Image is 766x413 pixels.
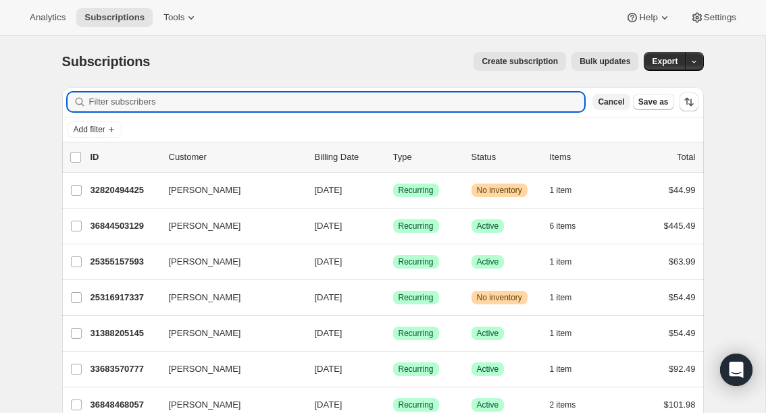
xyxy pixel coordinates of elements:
[399,328,434,339] span: Recurring
[669,364,696,374] span: $92.49
[639,12,657,23] span: Help
[598,97,624,107] span: Cancel
[550,360,587,379] button: 1 item
[68,121,122,138] button: Add filter
[91,217,696,236] div: 36844503129[PERSON_NAME][DATE]SuccessRecurringSuccessActive6 items$445.49
[91,324,696,343] div: 31388205145[PERSON_NAME][DATE]SuccessRecurringSuccessActive1 item$54.49
[664,221,696,231] span: $445.49
[550,150,617,164] div: Items
[550,328,572,339] span: 1 item
[30,12,66,23] span: Analytics
[550,185,572,196] span: 1 item
[84,12,145,23] span: Subscriptions
[477,185,522,196] span: No inventory
[91,360,696,379] div: 33683570777[PERSON_NAME][DATE]SuccessRecurringSuccessActive1 item$92.49
[315,400,342,410] span: [DATE]
[399,221,434,231] span: Recurring
[482,56,558,67] span: Create subscription
[399,185,434,196] span: Recurring
[169,219,241,233] span: [PERSON_NAME]
[22,8,74,27] button: Analytics
[169,255,241,269] span: [PERSON_NAME]
[89,92,585,111] input: Filter subscribers
[169,150,304,164] p: Customer
[161,180,296,201] button: [PERSON_NAME]
[161,323,296,344] button: [PERSON_NAME]
[169,362,241,376] span: [PERSON_NAME]
[471,150,539,164] p: Status
[169,327,241,340] span: [PERSON_NAME]
[161,215,296,237] button: [PERSON_NAME]
[682,8,744,27] button: Settings
[550,181,587,200] button: 1 item
[161,251,296,273] button: [PERSON_NAME]
[315,328,342,338] span: [DATE]
[91,398,158,412] p: 36848468057
[315,256,342,267] span: [DATE]
[315,221,342,231] span: [DATE]
[669,292,696,302] span: $54.49
[550,252,587,271] button: 1 item
[477,364,499,375] span: Active
[550,288,587,307] button: 1 item
[550,324,587,343] button: 1 item
[477,400,499,410] span: Active
[315,364,342,374] span: [DATE]
[680,92,698,111] button: Sort the results
[550,221,576,231] span: 6 items
[474,52,566,71] button: Create subscription
[91,252,696,271] div: 25355157593[PERSON_NAME][DATE]SuccessRecurringSuccessActive1 item$63.99
[393,150,461,164] div: Type
[550,256,572,267] span: 1 item
[91,184,158,197] p: 32820494425
[580,56,630,67] span: Bulk updates
[669,185,696,195] span: $44.99
[155,8,206,27] button: Tools
[720,354,752,386] div: Open Intercom Messenger
[669,256,696,267] span: $63.99
[91,291,158,304] p: 25316917337
[315,185,342,195] span: [DATE]
[669,328,696,338] span: $54.49
[163,12,184,23] span: Tools
[91,150,158,164] p: ID
[638,97,669,107] span: Save as
[550,364,572,375] span: 1 item
[161,287,296,308] button: [PERSON_NAME]
[550,217,591,236] button: 6 items
[169,291,241,304] span: [PERSON_NAME]
[677,150,695,164] p: Total
[477,256,499,267] span: Active
[477,328,499,339] span: Active
[91,255,158,269] p: 25355157593
[571,52,638,71] button: Bulk updates
[477,292,522,303] span: No inventory
[315,150,382,164] p: Billing Date
[477,221,499,231] span: Active
[91,219,158,233] p: 36844503129
[62,54,151,69] span: Subscriptions
[161,358,296,380] button: [PERSON_NAME]
[644,52,686,71] button: Export
[169,398,241,412] span: [PERSON_NAME]
[74,124,105,135] span: Add filter
[704,12,736,23] span: Settings
[91,150,696,164] div: IDCustomerBilling DateTypeStatusItemsTotal
[652,56,678,67] span: Export
[550,292,572,303] span: 1 item
[91,327,158,340] p: 31388205145
[91,362,158,376] p: 33683570777
[633,94,674,110] button: Save as
[169,184,241,197] span: [PERSON_NAME]
[399,292,434,303] span: Recurring
[550,400,576,410] span: 2 items
[91,181,696,200] div: 32820494425[PERSON_NAME][DATE]SuccessRecurringWarningNo inventory1 item$44.99
[592,94,630,110] button: Cancel
[664,400,696,410] span: $101.98
[76,8,153,27] button: Subscriptions
[315,292,342,302] span: [DATE]
[617,8,679,27] button: Help
[399,256,434,267] span: Recurring
[399,364,434,375] span: Recurring
[91,288,696,307] div: 25316917337[PERSON_NAME][DATE]SuccessRecurringWarningNo inventory1 item$54.49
